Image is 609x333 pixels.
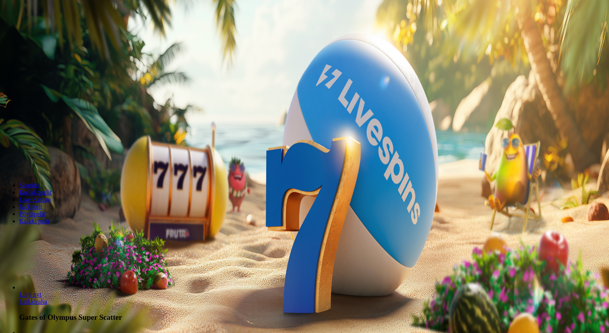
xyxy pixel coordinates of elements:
[19,313,606,322] h3: Gates of Olympus Super Scatter
[19,284,606,322] article: Gates of Olympus Super Scatter
[19,291,42,298] span: Liity nyt
[3,168,606,225] nav: Lobby
[19,182,40,188] a: Suositut
[3,168,606,240] header: Lobby
[19,210,45,217] a: Pöytäpelit
[19,196,51,203] a: Live Kasino
[19,298,47,305] a: Gates of Olympus Super Scatter
[19,203,42,210] a: Jackpotit
[19,291,42,298] a: Gates of Olympus Super Scatter
[19,218,50,224] a: Kaikki pelit
[19,189,52,196] a: Kolikkopelit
